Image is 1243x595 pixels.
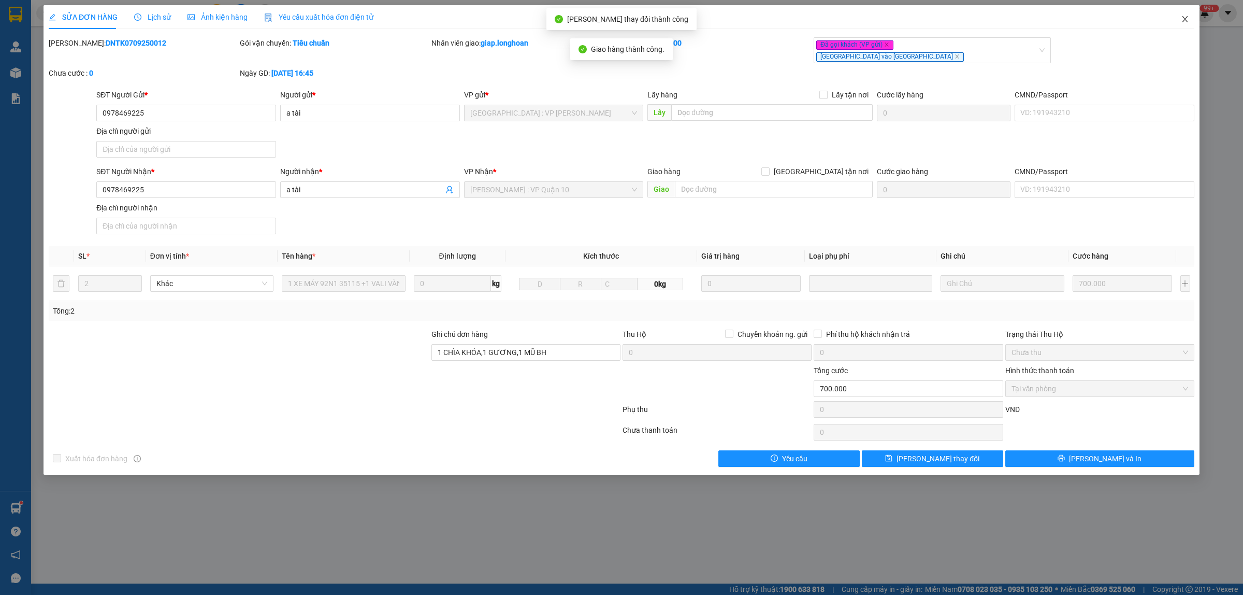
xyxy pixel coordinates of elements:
[770,166,873,177] span: [GEOGRAPHIC_DATA] tận nơi
[560,278,601,290] input: R
[1181,15,1189,23] span: close
[470,182,638,197] span: Hồ Chí Minh : VP Quận 10
[282,275,405,292] input: VD: Bàn, Ghế
[822,329,914,340] span: Phí thu hộ khách nhận trả
[464,89,644,101] div: VP gửi
[264,13,272,22] img: icon
[701,275,801,292] input: 0
[464,167,493,176] span: VP Nhận
[671,104,873,121] input: Dọc đường
[862,450,1003,467] button: save[PERSON_NAME] thay đổi
[1073,275,1172,292] input: 0
[816,52,964,62] span: [GEOGRAPHIC_DATA] vào [GEOGRAPHIC_DATA]
[481,39,528,47] b: giap.longhoan
[897,453,979,464] span: [PERSON_NAME] thay đổi
[733,329,812,340] span: Chuyển khoản ng. gửi
[240,67,429,79] div: Ngày GD:
[1005,329,1194,340] div: Trạng thái Thu Hộ
[591,45,664,53] span: Giao hàng thành công.
[49,37,238,49] div: [PERSON_NAME]:
[621,404,813,422] div: Phụ thu
[89,69,93,77] b: 0
[647,181,675,197] span: Giao
[282,252,315,260] span: Tên hàng
[53,275,69,292] button: delete
[955,54,960,59] span: close
[936,246,1068,266] th: Ghi chú
[445,186,454,194] span: user-add
[96,125,276,137] div: Địa chỉ người gửi
[583,252,619,260] span: Kích thước
[601,278,638,290] input: C
[1058,455,1065,463] span: printer
[877,167,928,176] label: Cước giao hàng
[280,166,460,177] div: Người nhận
[49,13,118,21] span: SỬA ĐƠN HÀNG
[1170,5,1199,34] button: Close
[814,366,848,375] span: Tổng cước
[134,13,171,21] span: Lịch sử
[675,181,873,197] input: Dọc đường
[431,330,488,338] label: Ghi chú đơn hàng
[718,450,860,467] button: exclamation-circleYêu cầu
[941,275,1064,292] input: Ghi Chú
[1180,275,1190,292] button: plus
[647,167,681,176] span: Giao hàng
[96,202,276,214] div: Địa chỉ người nhận
[805,246,936,266] th: Loại phụ phí
[1073,252,1108,260] span: Cước hàng
[187,13,195,21] span: picture
[885,455,892,463] span: save
[156,276,267,291] span: Khác
[647,104,671,121] span: Lấy
[187,13,248,21] span: Ảnh kiện hàng
[491,275,501,292] span: kg
[623,37,812,49] div: Cước rồi :
[1005,366,1074,375] label: Hình thức thanh toán
[579,45,587,53] span: check-circle
[1011,381,1188,396] span: Tại văn phòng
[240,37,429,49] div: Gói vận chuyển:
[1015,89,1194,101] div: CMND/Passport
[150,252,189,260] span: Đơn vị tính
[293,39,329,47] b: Tiêu chuẩn
[877,181,1010,198] input: Cước giao hàng
[877,91,923,99] label: Cước lấy hàng
[623,330,646,338] span: Thu Hộ
[96,166,276,177] div: SĐT Người Nhận
[439,252,476,260] span: Định lượng
[1069,453,1141,464] span: [PERSON_NAME] và In
[53,305,480,317] div: Tổng: 2
[264,13,373,21] span: Yêu cầu xuất hóa đơn điện tử
[647,91,677,99] span: Lấy hàng
[1015,166,1194,177] div: CMND/Passport
[638,278,683,290] span: 0kg
[96,89,276,101] div: SĐT Người Gửi
[96,141,276,158] input: Địa chỉ của người gửi
[49,13,56,21] span: edit
[816,40,893,50] span: Đã gọi khách (VP gửi)
[1005,450,1194,467] button: printer[PERSON_NAME] và In
[567,15,688,23] span: [PERSON_NAME] thay đổi thành công
[828,89,873,101] span: Lấy tận nơi
[134,13,141,21] span: clock-circle
[280,89,460,101] div: Người gửi
[519,278,560,290] input: D
[1005,405,1020,414] span: VND
[134,455,141,462] span: info-circle
[701,252,740,260] span: Giá trị hàng
[621,424,813,443] div: Chưa thanh toán
[782,453,807,464] span: Yêu cầu
[61,453,132,464] span: Xuất hóa đơn hàng
[771,455,778,463] span: exclamation-circle
[78,252,86,260] span: SL
[431,37,620,49] div: Nhân viên giao:
[877,105,1010,121] input: Cước lấy hàng
[96,218,276,234] input: Địa chỉ của người nhận
[271,69,313,77] b: [DATE] 16:45
[49,67,238,79] div: Chưa cước :
[431,344,620,361] input: Ghi chú đơn hàng
[555,15,563,23] span: check-circle
[884,42,889,47] span: close
[470,105,638,121] span: Đà Nẵng : VP Thanh Khê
